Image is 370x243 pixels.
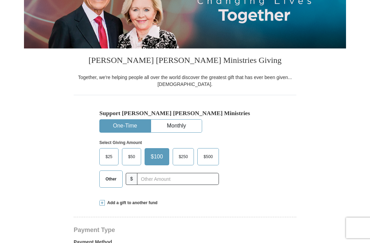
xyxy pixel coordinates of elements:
span: $50 [125,152,138,162]
h4: Payment Type [74,227,296,233]
button: Monthly [151,120,202,132]
span: $500 [200,152,216,162]
span: $250 [175,152,192,162]
h3: [PERSON_NAME] [PERSON_NAME] Ministries Giving [74,48,296,74]
input: Other Amount [137,173,219,185]
span: Add a gift to another fund [105,200,158,206]
strong: Select Giving Amount [99,140,142,145]
button: One-Time [100,120,150,132]
span: $25 [102,152,116,162]
span: Other [102,174,120,184]
div: Together, we're helping people all over the world discover the greatest gift that has ever been g... [74,74,296,88]
span: $ [126,173,137,185]
h5: Support [PERSON_NAME] [PERSON_NAME] Ministries [99,110,271,117]
span: $100 [147,152,166,162]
